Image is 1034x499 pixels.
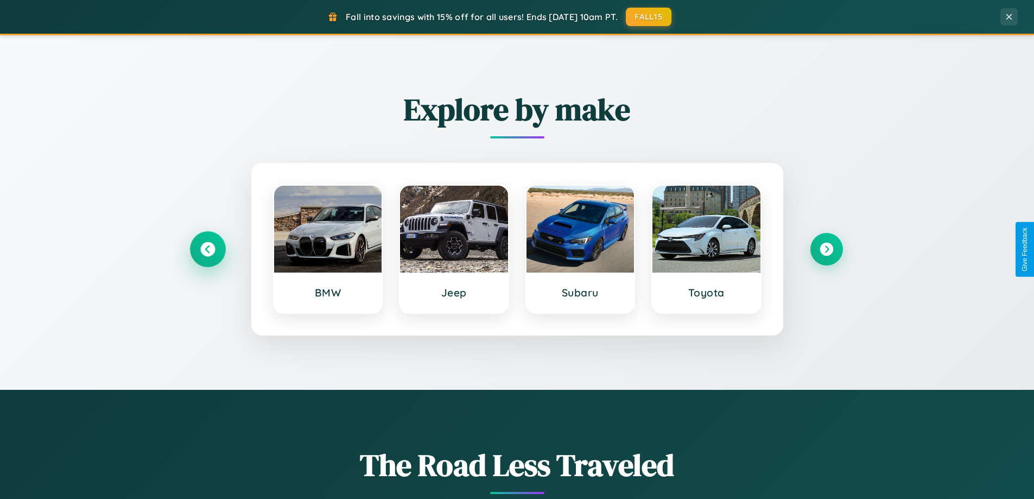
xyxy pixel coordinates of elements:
[192,444,843,486] h1: The Road Less Traveled
[1021,228,1029,271] div: Give Feedback
[192,89,843,130] h2: Explore by make
[537,286,624,299] h3: Subaru
[626,8,671,26] button: FALL15
[663,286,750,299] h3: Toyota
[285,286,371,299] h3: BMW
[411,286,497,299] h3: Jeep
[346,11,618,22] span: Fall into savings with 15% off for all users! Ends [DATE] 10am PT.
